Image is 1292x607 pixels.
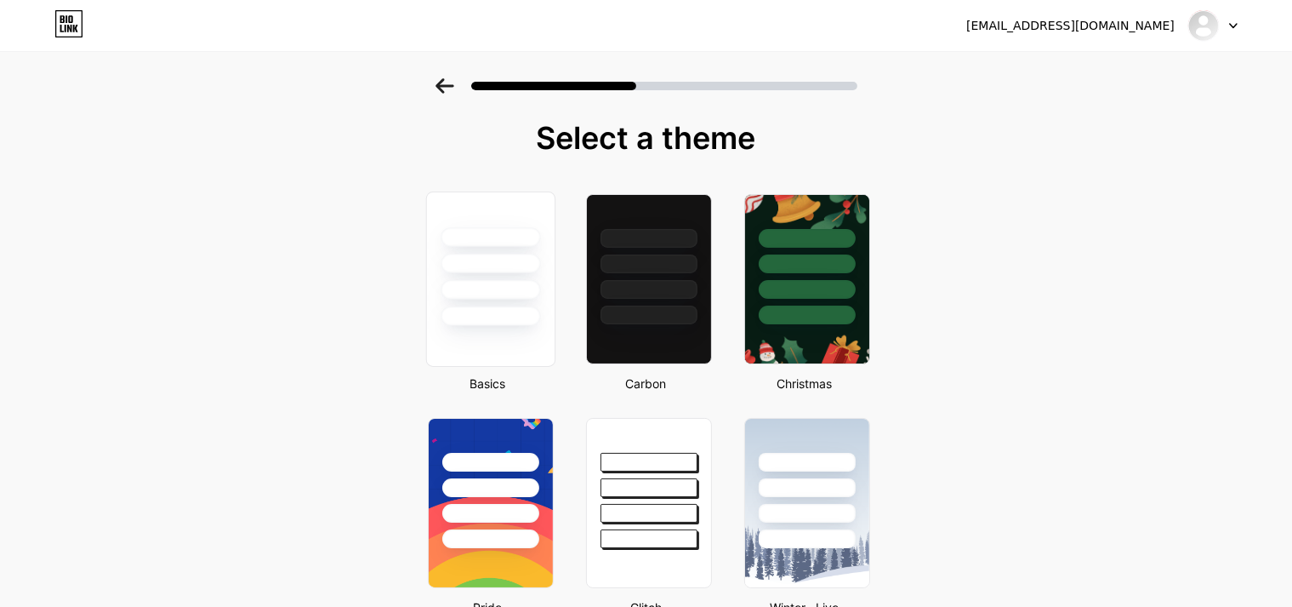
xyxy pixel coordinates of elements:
img: Rui Ying Lee [1187,9,1220,42]
div: [EMAIL_ADDRESS][DOMAIN_NAME] [966,17,1175,35]
div: Christmas [739,375,870,392]
div: Carbon [581,375,712,392]
div: Select a theme [421,121,872,155]
div: Basics [423,375,554,392]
